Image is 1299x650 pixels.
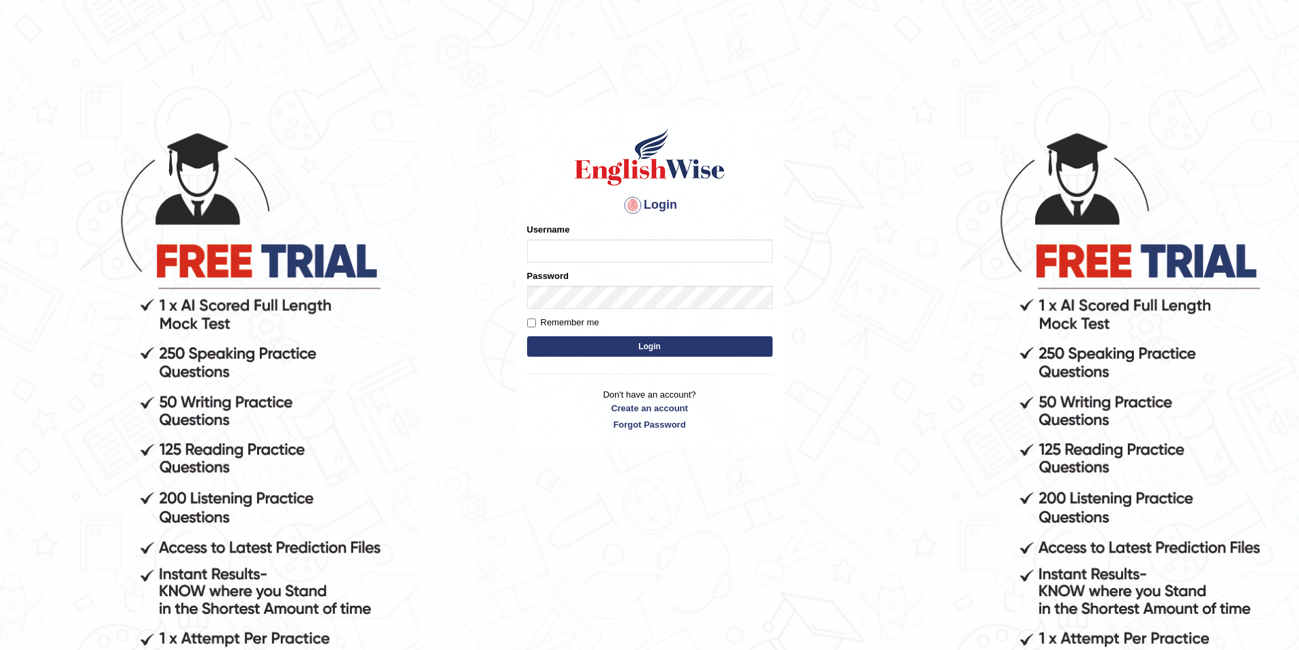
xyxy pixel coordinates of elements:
[527,269,569,282] label: Password
[527,402,773,415] a: Create an account
[527,223,570,236] label: Username
[572,126,728,188] img: Logo of English Wise sign in for intelligent practice with AI
[527,319,536,327] input: Remember me
[527,336,773,357] button: Login
[527,194,773,216] h4: Login
[527,418,773,431] a: Forgot Password
[527,388,773,430] p: Don't have an account?
[527,316,599,329] label: Remember me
